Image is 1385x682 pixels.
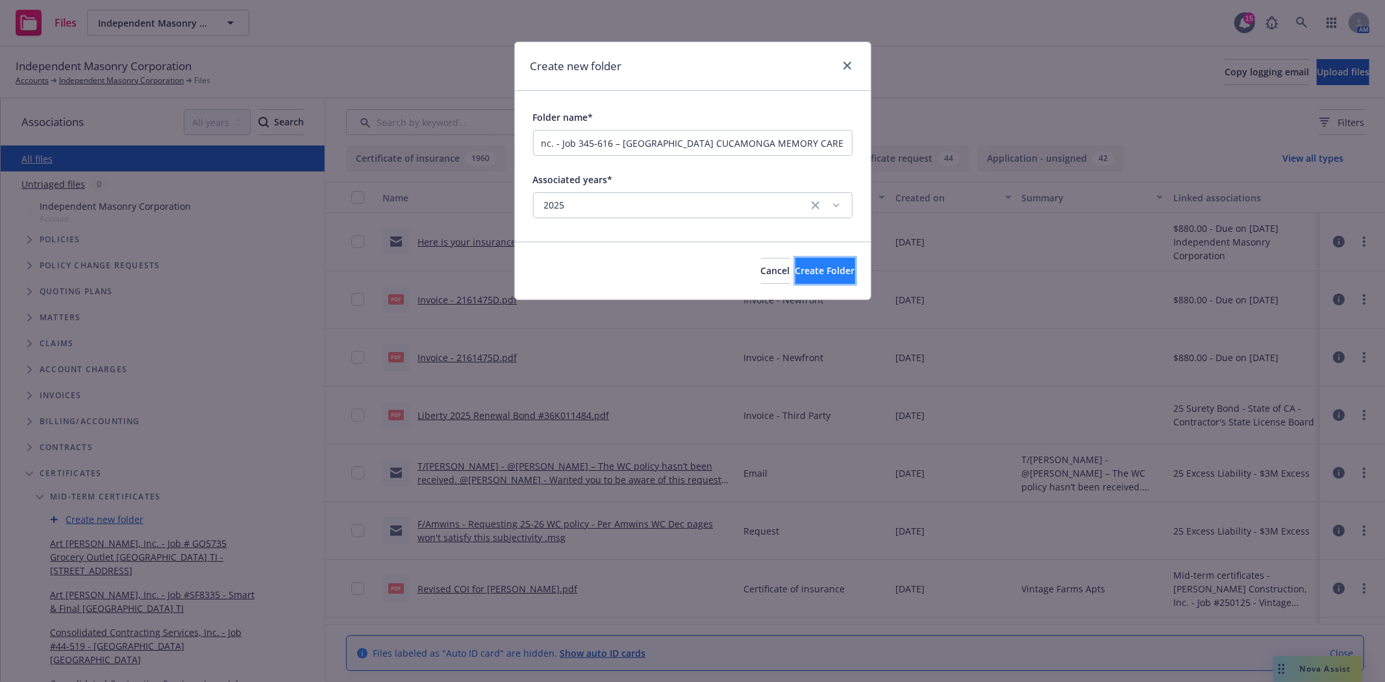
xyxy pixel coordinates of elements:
[840,58,855,73] a: close
[761,264,790,277] span: Cancel
[533,130,853,156] input: Enter a name for this folder
[795,258,855,284] button: Create Folder
[530,58,622,75] h1: Create new folder
[795,264,855,277] span: Create Folder
[544,199,805,212] span: 2025
[533,173,613,186] span: Associated years*
[761,258,790,284] button: Cancel
[533,111,593,123] span: Folder name*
